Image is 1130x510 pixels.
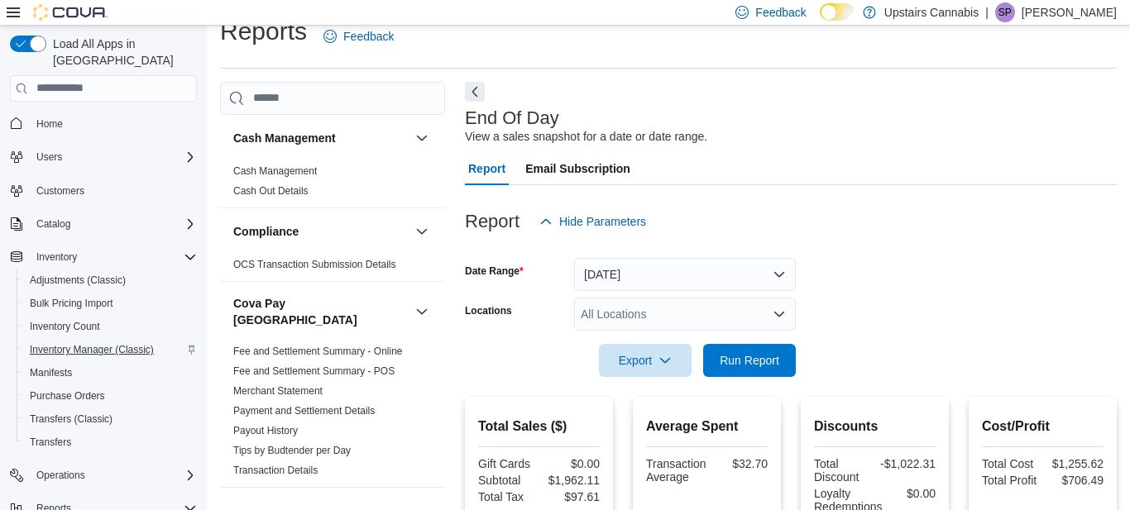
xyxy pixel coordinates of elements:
span: Operations [36,469,85,482]
div: Sean Paradis [995,2,1015,22]
span: Run Report [720,352,779,369]
span: Transaction Details [233,464,318,477]
p: Upstairs Cannabis [884,2,979,22]
a: Transaction Details [233,465,318,476]
a: Bulk Pricing Import [23,293,120,313]
span: Fee and Settlement Summary - Online [233,345,403,358]
span: Customers [30,180,197,201]
span: Transfers [23,432,197,452]
span: Inventory [30,247,197,267]
div: Total Profit [982,474,1040,487]
button: Customers [3,179,203,203]
span: Email Subscription [525,152,630,185]
button: Cash Management [233,130,409,146]
div: $97.61 [543,490,601,503]
a: Fee and Settlement Summary - POS [233,365,395,377]
button: Transfers [17,431,203,454]
span: Inventory Manager (Classic) [23,340,197,360]
span: Inventory Manager (Classic) [30,343,154,356]
h2: Discounts [814,417,936,436]
span: Manifests [30,366,72,379]
a: Adjustments (Classic) [23,270,132,290]
a: Fee and Settlement Summary - Online [233,346,403,357]
div: Transaction Average [646,457,706,484]
a: Purchase Orders [23,386,112,406]
span: Operations [30,465,197,485]
button: Home [3,112,203,136]
a: Cash Out Details [233,185,309,197]
span: Inventory [36,250,77,264]
p: [PERSON_NAME] [1022,2,1117,22]
p: | [985,2,989,22]
label: Date Range [465,265,524,278]
div: Compliance [220,255,445,281]
a: Manifests [23,363,79,383]
button: Open list of options [773,307,786,321]
span: Purchase Orders [23,386,197,406]
div: $1,255.62 [1046,457,1104,470]
button: Inventory Manager (Classic) [17,338,203,361]
button: Cash Management [412,128,432,148]
a: Home [30,114,69,134]
span: Tips by Budtender per Day [233,444,351,457]
span: Users [30,147,197,167]
span: OCS Transaction Submission Details [233,258,396,271]
h3: End Of Day [465,108,559,128]
div: Cash Management [220,161,445,207]
div: $0.00 [889,487,936,500]
span: Bulk Pricing Import [30,297,113,310]
div: Total Tax [478,490,536,503]
span: Export [609,344,682,377]
span: Transfers [30,436,71,449]
a: Inventory Manager (Classic) [23,340,160,360]
a: Transfers [23,432,78,452]
div: Gift Cards [478,457,536,470]
h2: Average Spent [646,417,768,436]
span: Catalog [36,217,70,231]
button: Users [3,145,203,169]
span: Transfers (Classic) [23,409,197,429]
a: Customers [30,181,91,201]
h1: Reports [220,15,307,48]
button: Manifests [17,361,203,384]
div: Cova Pay [GEOGRAPHIC_DATA] [220,341,445,487]
span: Feedback [343,28,394,45]
span: Fee and Settlement Summary - POS [233,365,395,378]
button: Inventory Count [17,315,203,338]
button: Hide Parameters [533,205,653,238]
span: Cash Management [233,164,317,178]
div: $1,962.11 [543,474,601,487]
span: Load All Apps in [GEOGRAPHIC_DATA] [46,36,197,69]
div: Total Discount [814,457,872,484]
div: $706.49 [1046,474,1104,487]
span: Hide Parameters [559,213,646,230]
span: SP [998,2,1012,22]
span: Users [36,150,62,164]
a: Merchant Statement [233,385,323,397]
button: Next [465,82,485,102]
button: Compliance [233,223,409,240]
button: Adjustments (Classic) [17,269,203,292]
div: View a sales snapshot for a date or date range. [465,128,707,145]
span: Adjustments (Classic) [30,274,126,287]
h3: Cash Management [233,130,336,146]
span: Customers [36,184,84,198]
h3: Compliance [233,223,299,240]
button: Bulk Pricing Import [17,292,203,315]
a: Tips by Budtender per Day [233,445,351,456]
a: Inventory Count [23,317,107,336]
span: Feedback [755,4,806,21]
span: Catalog [30,214,197,234]
span: Report [468,152,505,185]
span: Home [36,117,63,131]
button: Cova Pay [GEOGRAPHIC_DATA] [412,302,432,322]
button: Cova Pay [GEOGRAPHIC_DATA] [233,295,409,328]
label: Locations [465,304,512,317]
div: $0.00 [543,457,601,470]
a: Payment and Settlement Details [233,405,375,417]
a: Feedback [317,20,400,53]
span: Manifests [23,363,197,383]
button: [DATE] [574,258,796,291]
span: Inventory Count [23,317,197,336]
